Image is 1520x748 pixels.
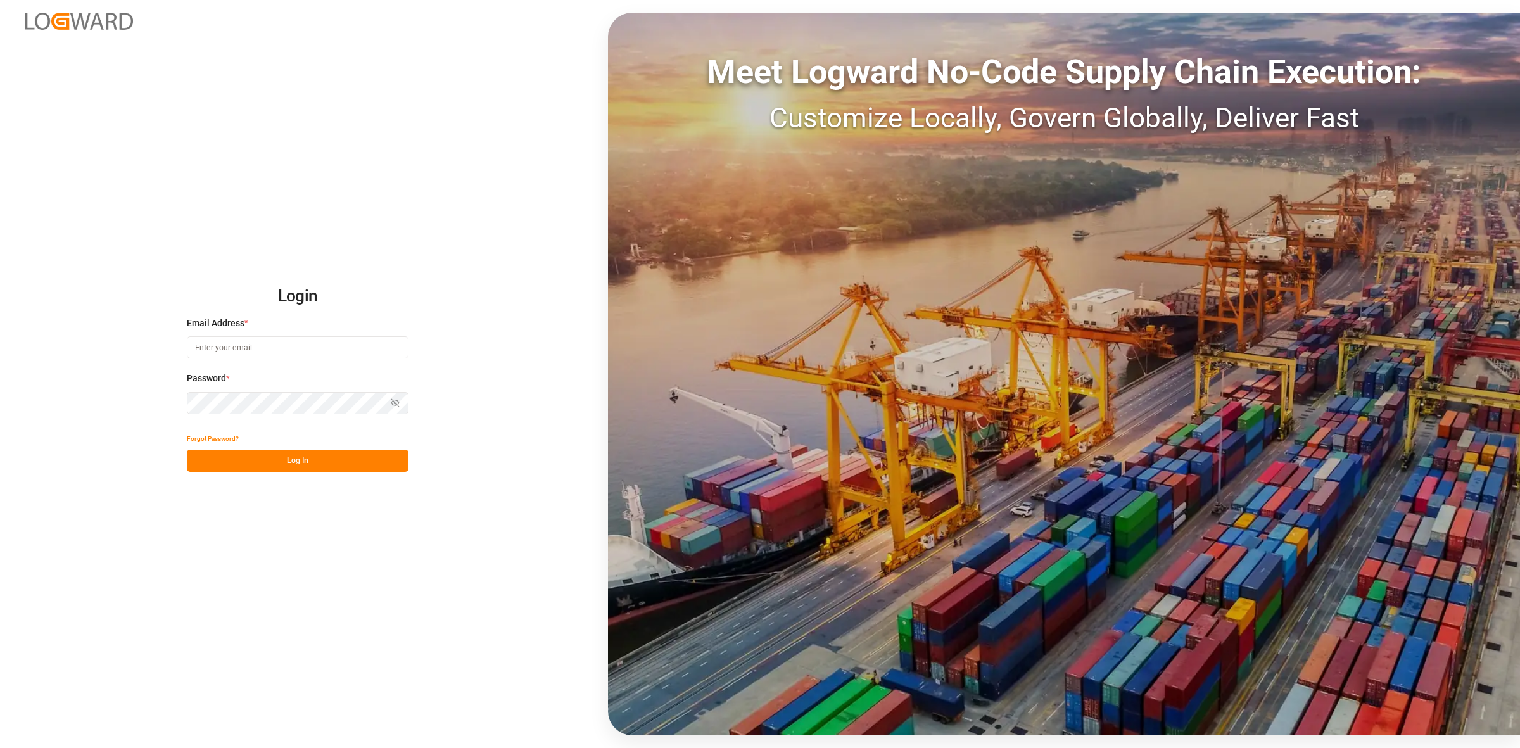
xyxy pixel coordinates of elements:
h2: Login [187,276,408,317]
button: Log In [187,450,408,472]
button: Forgot Password? [187,428,239,450]
input: Enter your email [187,336,408,358]
span: Password [187,372,226,385]
div: Customize Locally, Govern Globally, Deliver Fast [608,97,1520,139]
img: Logward_new_orange.png [25,13,133,30]
span: Email Address [187,317,244,330]
div: Meet Logward No-Code Supply Chain Execution: [608,48,1520,97]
